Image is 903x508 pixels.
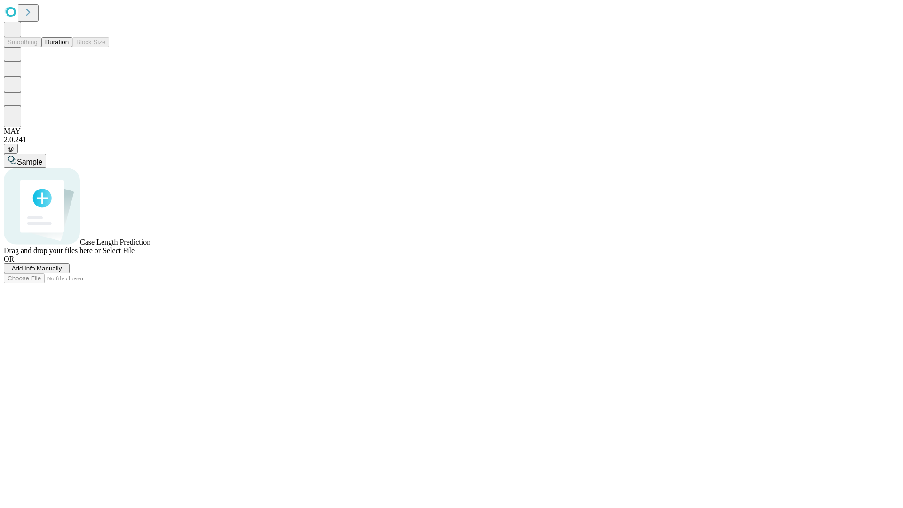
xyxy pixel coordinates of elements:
[12,265,62,272] span: Add Info Manually
[4,263,70,273] button: Add Info Manually
[4,37,41,47] button: Smoothing
[4,135,899,144] div: 2.0.241
[4,255,14,263] span: OR
[103,246,135,254] span: Select File
[41,37,72,47] button: Duration
[80,238,150,246] span: Case Length Prediction
[8,145,14,152] span: @
[72,37,109,47] button: Block Size
[4,127,899,135] div: MAY
[4,144,18,154] button: @
[4,246,101,254] span: Drag and drop your files here or
[4,154,46,168] button: Sample
[17,158,42,166] span: Sample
